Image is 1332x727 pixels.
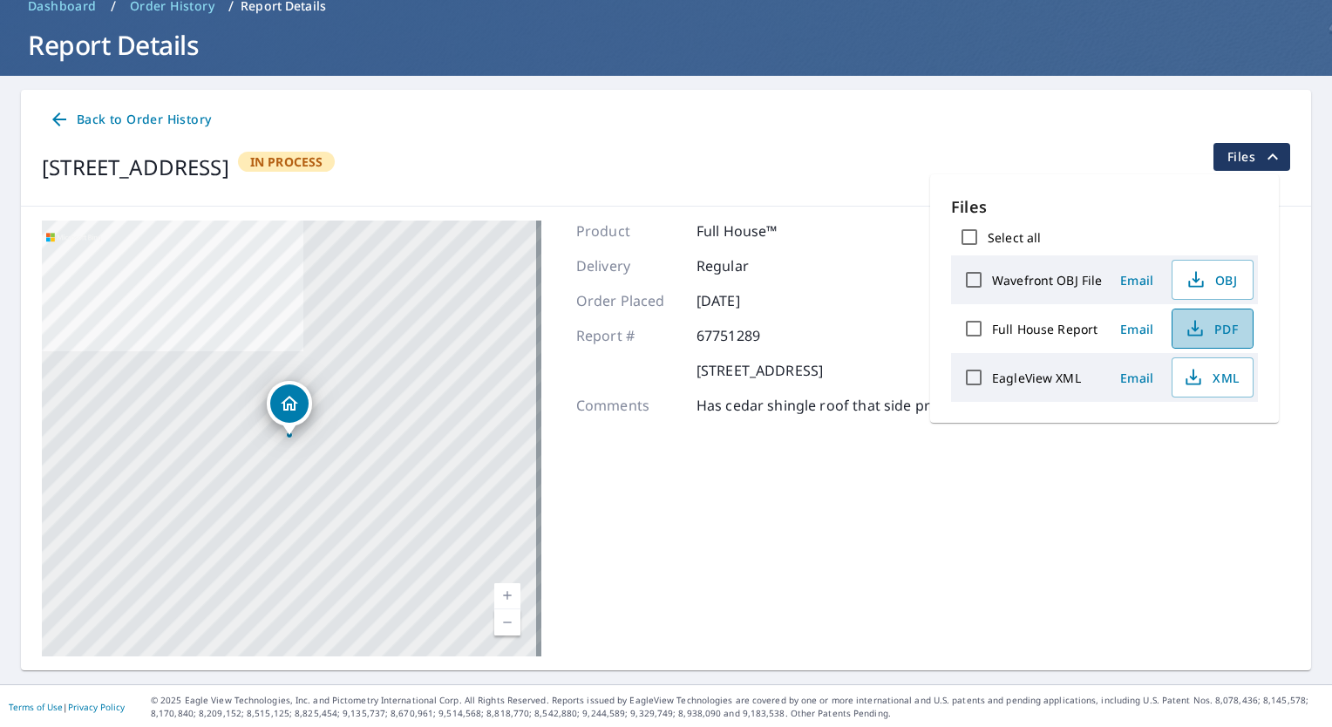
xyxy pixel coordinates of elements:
[1109,267,1165,294] button: Email
[1172,309,1254,349] button: PDF
[697,395,1177,416] p: Has cedar shingle roof that side profiles to top flat roof, please include.
[42,104,218,136] a: Back to Order History
[697,255,801,276] p: Regular
[9,701,63,713] a: Terms of Use
[1213,143,1290,171] button: filesDropdownBtn-67751289
[1172,260,1254,300] button: OBJ
[49,109,211,131] span: Back to Order History
[576,221,681,241] p: Product
[240,153,334,170] span: In Process
[1109,316,1165,343] button: Email
[576,395,681,416] p: Comments
[1183,318,1239,339] span: PDF
[1227,146,1283,167] span: Files
[42,152,229,183] div: [STREET_ADDRESS]
[697,360,823,381] p: [STREET_ADDRESS]
[1116,321,1158,337] span: Email
[697,221,801,241] p: Full House™
[992,370,1081,386] label: EagleView XML
[951,195,1258,219] p: Files
[9,702,125,712] p: |
[1172,357,1254,397] button: XML
[68,701,125,713] a: Privacy Policy
[992,272,1102,289] label: Wavefront OBJ File
[1116,370,1158,386] span: Email
[988,229,1041,246] label: Select all
[697,325,801,346] p: 67751289
[576,290,681,311] p: Order Placed
[1183,367,1239,388] span: XML
[697,290,801,311] p: [DATE]
[576,325,681,346] p: Report #
[21,27,1311,63] h1: Report Details
[1109,364,1165,391] button: Email
[151,694,1323,720] p: © 2025 Eagle View Technologies, Inc. and Pictometry International Corp. All Rights Reserved. Repo...
[1116,272,1158,289] span: Email
[267,381,312,435] div: Dropped pin, building 1, Residential property, 3505 164th Pl SE Bellevue, WA 98008
[494,583,520,609] a: Current Level 17, Zoom In
[1183,269,1239,290] span: OBJ
[576,255,681,276] p: Delivery
[494,609,520,635] a: Current Level 17, Zoom Out
[992,321,1098,337] label: Full House Report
